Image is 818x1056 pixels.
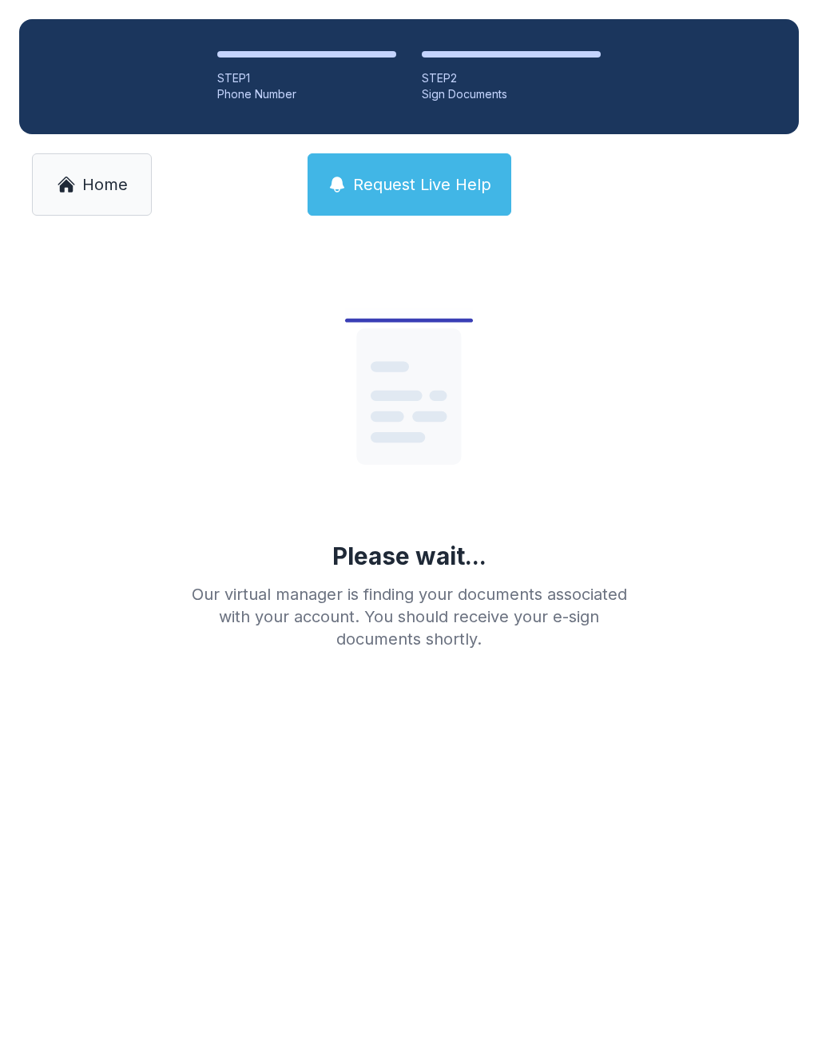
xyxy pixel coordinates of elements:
div: Please wait... [332,542,486,570]
div: Phone Number [217,86,396,102]
div: STEP 2 [422,70,601,86]
span: Request Live Help [353,173,491,196]
span: Home [82,173,128,196]
div: Sign Documents [422,86,601,102]
div: STEP 1 [217,70,396,86]
div: Our virtual manager is finding your documents associated with your account. You should receive yo... [179,583,639,650]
